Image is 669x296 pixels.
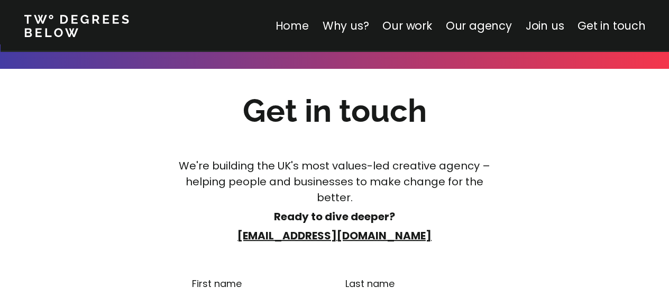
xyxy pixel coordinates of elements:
h2: Get in touch [243,89,427,132]
p: We're building the UK's most values-led creative agency – helping people and businesses to make c... [169,158,501,205]
a: Why us? [322,18,369,33]
a: [EMAIL_ADDRESS][DOMAIN_NAME] [237,228,432,243]
a: Get in touch [578,18,645,33]
a: Our agency [445,18,511,33]
strong: Ready to dive deeper? [274,209,395,224]
a: Join us [525,18,564,33]
a: Our work [382,18,432,33]
p: Last name [345,276,395,291]
a: Home [275,18,308,33]
p: First name [192,276,242,291]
